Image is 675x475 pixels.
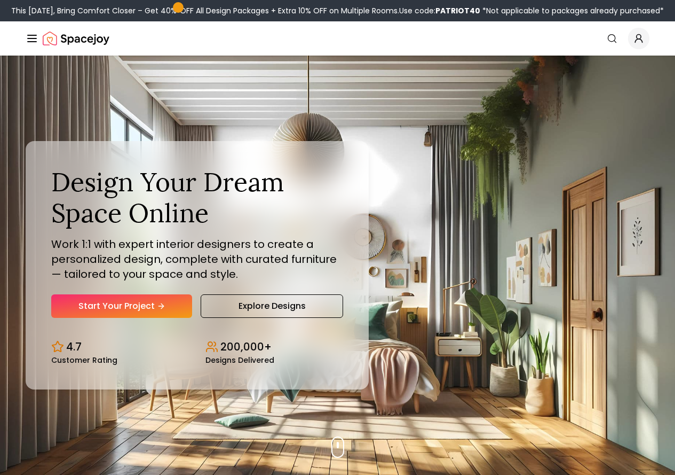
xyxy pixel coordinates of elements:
[11,5,664,16] div: This [DATE], Bring Comfort Closer – Get 40% OFF All Design Packages + Extra 10% OFF on Multiple R...
[435,5,480,16] b: PATRIOT40
[51,356,117,364] small: Customer Rating
[399,5,480,16] span: Use code:
[26,21,649,56] nav: Global
[220,339,272,354] p: 200,000+
[43,28,109,49] img: Spacejoy Logo
[43,28,109,49] a: Spacejoy
[51,331,343,364] div: Design stats
[66,339,82,354] p: 4.7
[480,5,664,16] span: *Not applicable to packages already purchased*
[205,356,274,364] small: Designs Delivered
[51,237,343,282] p: Work 1:1 with expert interior designers to create a personalized design, complete with curated fu...
[51,167,343,228] h1: Design Your Dream Space Online
[201,294,343,318] a: Explore Designs
[51,294,192,318] a: Start Your Project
